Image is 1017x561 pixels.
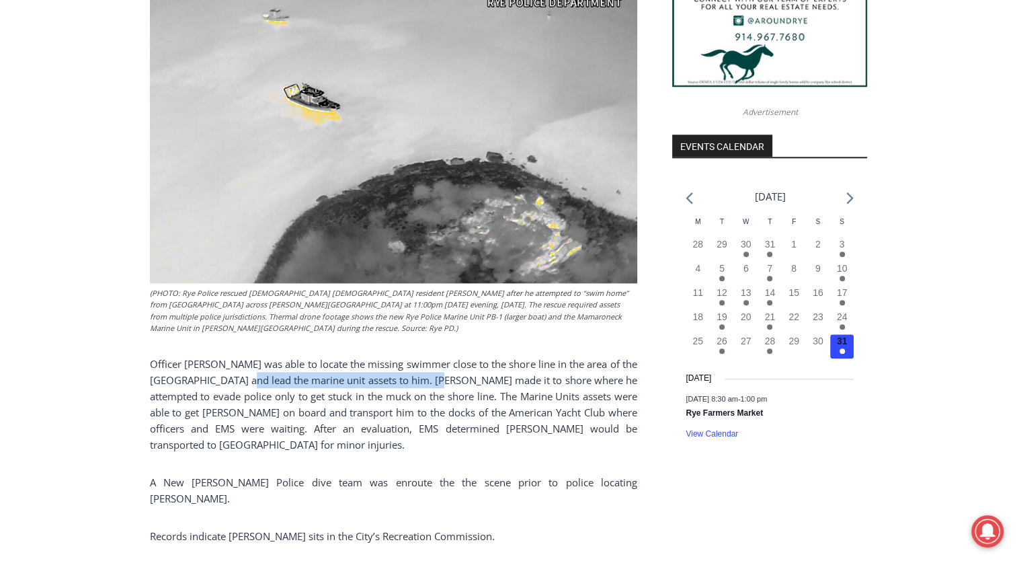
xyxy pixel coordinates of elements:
[840,348,845,354] em: Has events
[813,311,823,322] time: 23
[686,310,710,334] button: 18
[758,286,782,310] button: 14 Has events
[399,4,485,61] a: Book [PERSON_NAME]'s Good Humor for Your Event
[830,217,854,237] div: Sunday
[686,372,711,385] time: [DATE]
[323,130,651,167] a: Intern @ [DOMAIN_NAME]
[719,300,725,305] em: Has events
[741,336,751,346] time: 27
[840,218,844,225] span: S
[686,237,710,262] button: 28
[765,336,776,346] time: 28
[741,239,751,250] time: 30
[788,311,799,322] time: 22
[837,311,848,322] time: 24
[692,336,703,346] time: 25
[692,287,703,298] time: 11
[692,311,703,322] time: 18
[830,286,854,310] button: 17 Has events
[830,334,854,359] button: 31 Has events
[720,218,724,225] span: T
[692,239,703,250] time: 28
[686,408,763,419] a: Rye Farmers Market
[743,218,749,225] span: W
[788,336,799,346] time: 29
[150,528,637,544] p: Records indicate [PERSON_NAME] sits in the City’s Recreation Commission.
[840,276,845,281] em: Has events
[840,239,845,250] time: 3
[734,334,758,359] button: 27
[815,239,821,250] time: 2
[815,218,820,225] span: S
[830,237,854,262] button: 3 Has events
[743,263,749,274] time: 6
[339,1,635,130] div: "We would have speakers with experience in local journalism speak to us about their experiences a...
[734,217,758,237] div: Wednesday
[729,106,811,118] span: Advertisement
[768,218,772,225] span: T
[767,348,772,354] em: Has events
[150,356,637,453] p: Officer [PERSON_NAME] was able to locate the missing swimmer close to the shore line in the area ...
[686,286,710,310] button: 11
[695,263,700,274] time: 4
[686,394,737,402] span: [DATE] 8:30 am
[686,334,710,359] button: 25
[710,334,734,359] button: 26 Has events
[710,217,734,237] div: Tuesday
[806,310,830,334] button: 23
[741,311,751,322] time: 20
[782,237,806,262] button: 1
[740,394,767,402] span: 1:00 pm
[767,252,772,257] em: Has events
[782,334,806,359] button: 29
[717,287,727,298] time: 12
[734,262,758,286] button: 6
[765,311,776,322] time: 21
[767,263,772,274] time: 7
[837,287,848,298] time: 17
[710,262,734,286] button: 5 Has events
[352,134,623,164] span: Intern @ [DOMAIN_NAME]
[758,310,782,334] button: 21 Has events
[765,287,776,298] time: 14
[806,262,830,286] button: 9
[806,237,830,262] button: 2
[813,287,823,298] time: 16
[719,348,725,354] em: Has events
[758,334,782,359] button: 28 Has events
[792,218,796,225] span: F
[710,310,734,334] button: 19 Has events
[710,237,734,262] button: 29
[734,310,758,334] button: 20
[686,429,738,439] a: View Calendar
[719,263,725,274] time: 5
[830,262,854,286] button: 10 Has events
[767,276,772,281] em: Has events
[717,239,727,250] time: 29
[758,262,782,286] button: 7 Has events
[743,300,749,305] em: Has events
[672,135,772,157] h2: Events Calendar
[710,286,734,310] button: 12 Has events
[788,287,799,298] time: 15
[743,252,749,257] em: Has events
[782,310,806,334] button: 22
[686,192,693,204] a: Previous month
[150,474,637,507] p: A New [PERSON_NAME] Police dive team was enroute the the scene prior to police locating [PERSON_N...
[717,311,727,322] time: 19
[686,217,710,237] div: Monday
[88,17,332,43] div: Individually Wrapped Items. Dairy, Gluten & Nut Free Options. Kosher Items Available.
[806,217,830,237] div: Saturday
[837,336,848,346] time: 31
[717,336,727,346] time: 26
[719,276,725,281] em: Has events
[791,239,797,250] time: 1
[840,252,845,257] em: Has events
[741,287,751,298] time: 13
[138,84,191,161] div: "[PERSON_NAME]'s draw is the fine variety of pristine raw fish kept on hand"
[4,139,132,190] span: Open Tues. - Sun. [PHONE_NUMBER]
[782,262,806,286] button: 8
[686,262,710,286] button: 4
[813,336,823,346] time: 30
[150,287,637,334] figcaption: (PHOTO: Rye Police rescued [DEMOGRAPHIC_DATA] [DEMOGRAPHIC_DATA] resident [PERSON_NAME] after he ...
